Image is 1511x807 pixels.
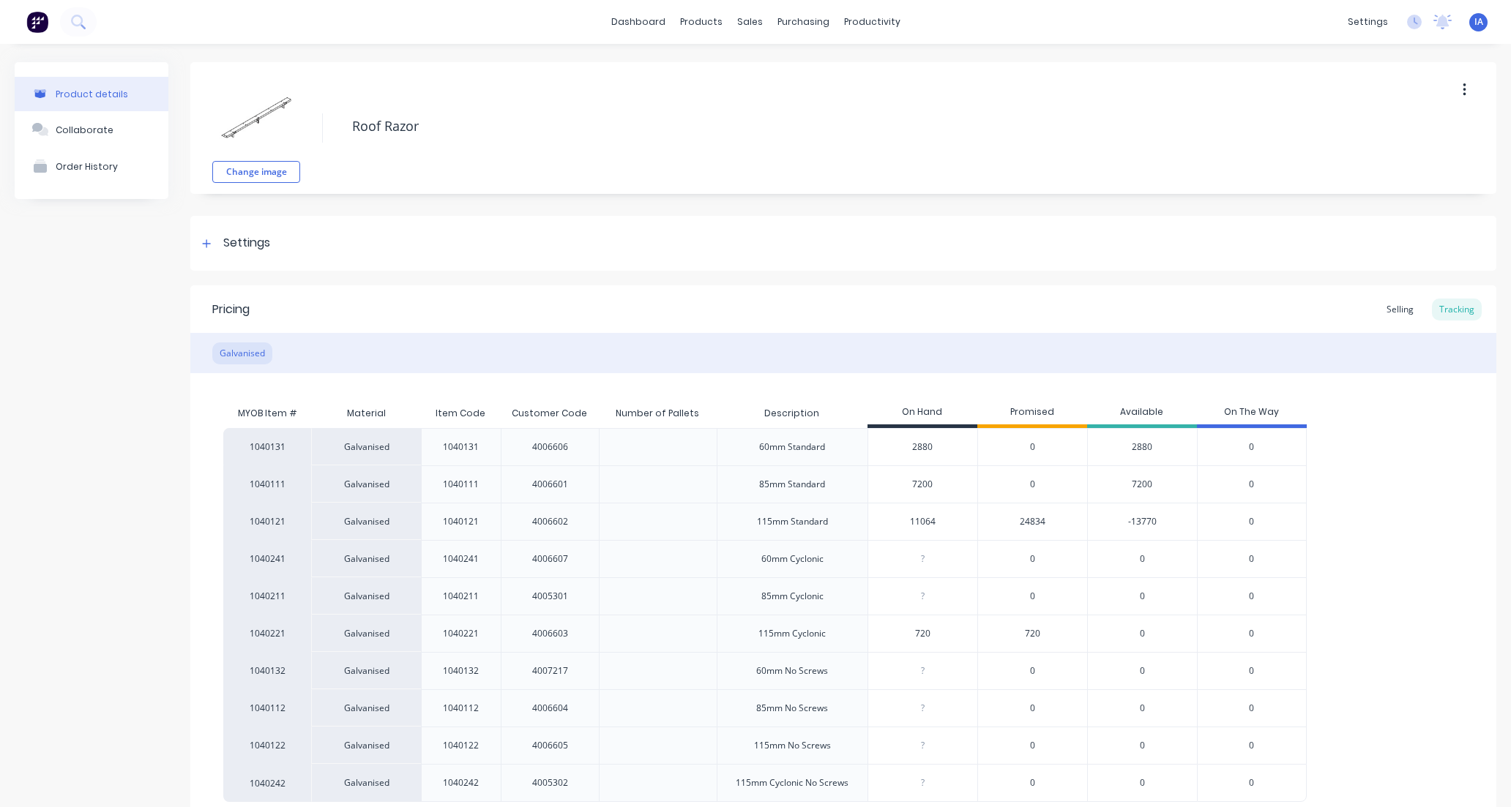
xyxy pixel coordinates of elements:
[532,739,568,752] div: 4006605
[759,440,825,454] div: 60mm Standard
[443,776,479,789] div: 1040242
[311,652,421,689] div: Galvanised
[223,540,311,577] div: 1040241
[56,161,118,172] div: Order History
[311,577,421,615] div: Galvanised
[730,11,770,33] div: sales
[868,399,977,428] div: On Hand
[223,503,311,540] div: 1040121
[223,727,311,764] div: 1040122
[1249,590,1254,603] span: 0
[1087,540,1197,577] div: 0
[868,578,977,615] div: ?
[223,465,311,503] div: 1040111
[311,689,421,727] div: Galvanised
[223,652,311,689] div: 1040132
[1474,15,1483,29] span: IA
[15,111,168,148] button: Collaborate
[223,399,311,428] div: MYOB Item #
[868,541,977,577] div: ?
[311,764,421,802] div: Galvanised
[212,161,300,183] button: Change image
[532,440,568,454] div: 4006606
[212,342,272,364] div: Galvanised
[532,627,568,640] div: 4006603
[311,428,421,465] div: Galvanised
[1030,739,1035,752] span: 0
[604,11,673,33] a: dashboard
[754,739,831,752] div: 115mm No Screws
[673,11,730,33] div: products
[443,702,479,715] div: 1040112
[1030,440,1035,454] span: 0
[1249,627,1254,640] span: 0
[443,478,479,491] div: 1040111
[756,702,828,715] div: 85mm No Screws
[1249,739,1254,752] span: 0
[1030,552,1035,566] span: 0
[311,465,421,503] div: Galvanised
[1087,428,1197,465] div: 2880
[756,664,828,677] div: 60mm No Screws
[1249,702,1254,715] span: 0
[1379,299,1421,320] div: Selling
[223,428,311,465] div: 1040131
[15,148,168,184] button: Order History
[26,11,48,33] img: Factory
[1030,478,1035,491] span: 0
[443,552,479,566] div: 1040241
[1030,590,1035,603] span: 0
[1087,689,1197,727] div: 0
[311,727,421,764] div: Galvanised
[1087,399,1197,428] div: Available
[220,80,293,154] img: file
[223,234,270,252] div: Settings
[757,515,828,528] div: 115mm Standard
[837,11,908,33] div: productivity
[868,429,977,465] div: 2880
[532,664,568,677] div: 4007217
[1249,664,1254,677] span: 0
[1030,702,1035,715] span: 0
[1030,664,1035,677] span: 0
[770,11,837,33] div: purchasing
[311,540,421,577] div: Galvanised
[868,690,977,727] div: ?
[761,590,824,603] div: 85mm Cyclonic
[758,627,826,640] div: 115mm Cyclonic
[753,395,831,432] div: Description
[500,395,599,432] div: Customer Code
[532,776,568,789] div: 4005302
[443,627,479,640] div: 1040221
[1087,577,1197,615] div: 0
[532,552,568,566] div: 4006607
[56,89,128,100] div: Product details
[868,615,977,652] div: 720
[532,702,568,715] div: 4006604
[1087,764,1197,802] div: 0
[1249,776,1254,789] span: 0
[604,395,711,432] div: Number of Pallets
[1249,515,1254,528] span: 0
[532,478,568,491] div: 4006601
[868,653,977,689] div: ?
[1087,615,1197,652] div: 0
[443,515,479,528] div: 1040121
[443,739,479,752] div: 1040122
[311,399,421,428] div: Material
[424,395,497,432] div: Item Code
[1197,399,1307,428] div: On The Way
[1030,776,1035,789] span: 0
[868,765,977,801] div: ?
[345,109,1354,143] textarea: Roof Razor
[977,399,1087,428] div: Promised
[1087,503,1197,540] div: -13770
[1025,627,1040,640] span: 720
[212,301,250,318] div: Pricing
[868,503,977,540] div: 11064
[1249,440,1254,454] span: 0
[443,590,479,603] div: 1040211
[1249,552,1254,566] span: 0
[1087,465,1197,503] div: 7200
[1340,11,1395,33] div: settings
